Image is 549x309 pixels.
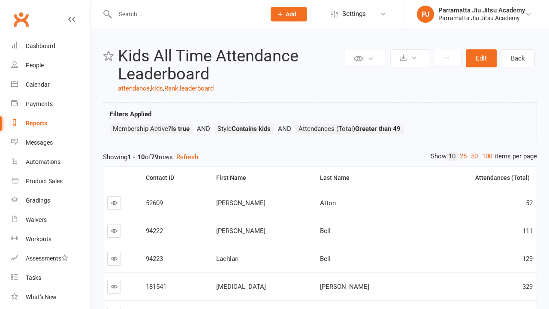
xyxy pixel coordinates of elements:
div: Product Sales [26,178,63,185]
span: 52 [526,199,533,207]
a: Gradings [11,191,90,210]
strong: 1 - 10 [127,153,145,161]
span: , [163,85,164,92]
span: 129 [522,255,533,263]
button: Edit [466,49,497,67]
div: Show items per page [431,152,537,161]
div: Gradings [26,197,50,204]
strong: Filters Applied [110,110,151,118]
div: Automations [26,158,60,165]
span: , [178,85,180,92]
a: Reports [11,114,90,133]
a: Dashboard [11,36,90,56]
span: Style [217,125,271,133]
a: Automations [11,152,90,172]
h2: Kids All Time Attendance Leaderboard [118,47,342,83]
div: Reports [26,120,47,127]
a: Calendar [11,75,90,94]
a: attendance [118,85,150,92]
a: 10 [446,152,458,161]
a: Messages [11,133,90,152]
div: Parramatta Jiu Jitsu Academy [438,14,525,22]
div: Waivers [26,216,47,223]
a: 50 [469,152,480,161]
strong: Is true [171,125,190,133]
div: Assessments [26,255,68,262]
a: Clubworx [10,9,32,30]
span: 329 [522,283,533,291]
span: Bell [320,255,331,263]
a: Back [501,49,535,67]
div: Showing of rows [103,152,537,162]
span: 111 [522,227,533,235]
span: Atton [320,199,336,207]
span: Membership Active? [113,125,190,133]
div: Payments [26,100,53,107]
span: Settings [342,4,366,24]
a: Product Sales [11,172,90,191]
a: Tasks [11,268,90,288]
strong: Greater than 49 [355,125,401,133]
input: Search... [112,8,259,20]
span: 94222 [146,227,163,235]
a: Workouts [11,230,90,249]
a: 25 [458,152,469,161]
strong: 79 [151,153,159,161]
div: Parramatta Jiu Jitsu Academy [438,6,525,14]
span: 52609 [146,199,163,207]
a: Rank [164,85,178,92]
span: 181541 [146,283,166,291]
span: Lachlan [216,255,238,263]
span: [PERSON_NAME] [320,283,369,291]
a: 100 [480,152,495,161]
span: , [150,85,151,92]
div: Attendances (Total) [423,175,530,181]
span: Attendances (Total) [299,125,401,133]
button: Refresh [176,152,198,162]
div: Tasks [26,274,41,281]
a: kids [151,85,163,92]
span: Add [286,11,296,18]
div: First Name [216,175,309,181]
span: 94223 [146,255,163,263]
a: What's New [11,288,90,307]
strong: Contains kids [232,125,271,133]
span: Bell [320,227,331,235]
div: What's New [26,294,57,300]
div: PJ [417,6,434,23]
div: Last Name [320,175,412,181]
div: People [26,62,44,69]
a: People [11,56,90,75]
a: Payments [11,94,90,114]
a: Assessments [11,249,90,268]
div: Calendar [26,81,50,88]
div: Contact ID [146,175,205,181]
div: Dashboard [26,42,55,49]
div: Messages [26,139,53,146]
span: [PERSON_NAME] [216,227,265,235]
span: [PERSON_NAME] [216,199,265,207]
div: Workouts [26,236,51,242]
a: Waivers [11,210,90,230]
button: Add [271,7,307,21]
span: [MEDICAL_DATA] [216,283,266,291]
a: leaderboard [180,85,214,92]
